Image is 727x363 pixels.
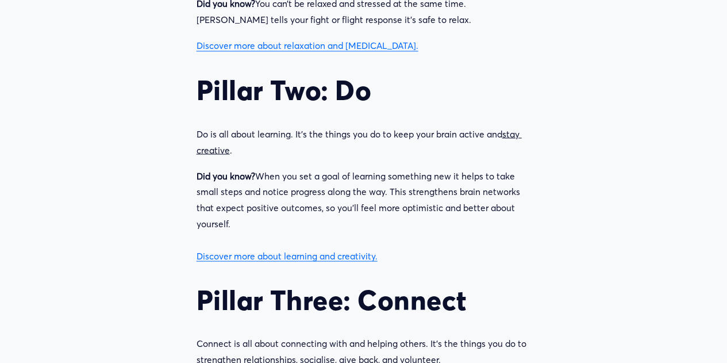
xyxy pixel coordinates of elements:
strong: Did you know? [197,170,255,181]
h2: Pillar Two: Do [197,74,531,106]
h2: Pillar Three: Connect [197,284,531,316]
p: Do is all about learning. It’s the things you do to keep your brain active and . [197,126,531,158]
p: When you set a goal of learning something new it helps to take small steps and notice progress al... [197,168,531,264]
a: Discover more about relaxation and [MEDICAL_DATA]. [197,40,418,51]
span: stay creative [197,128,522,155]
a: Discover more about learning and creativity. [197,250,378,261]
